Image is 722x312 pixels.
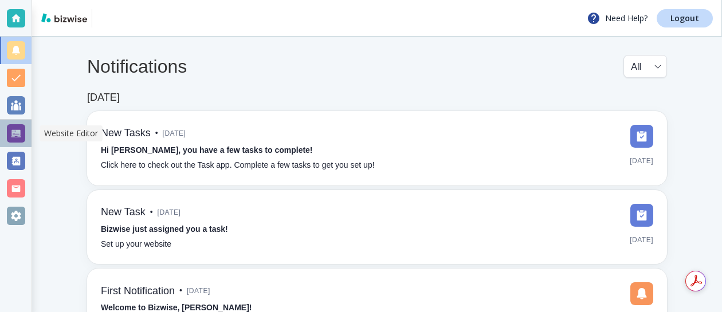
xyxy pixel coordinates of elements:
strong: Hi [PERSON_NAME], you have a few tasks to complete! [101,145,313,155]
p: Need Help? [587,11,648,25]
h4: Notifications [87,56,187,77]
p: • [155,127,158,140]
a: Logout [657,9,713,27]
span: [DATE] [630,231,653,248]
p: • [179,285,182,297]
a: New Tasks•[DATE]Hi [PERSON_NAME], you have a few tasks to complete!Click here to check out the Ta... [87,111,667,185]
p: Click here to check out the Task app. Complete a few tasks to get you set up! [101,159,375,172]
span: [DATE] [163,125,186,142]
p: • [150,206,153,219]
h6: First Notification [101,285,175,298]
span: [DATE] [630,152,653,169]
p: Website Editor [44,128,98,139]
img: DashboardSidebarTasks.svg [630,204,653,227]
p: Set up your website [101,238,171,251]
strong: Welcome to Bizwise, [PERSON_NAME]! [101,303,252,312]
p: Logout [670,14,699,22]
h6: [DATE] [87,92,120,104]
h6: New Task [101,206,146,219]
img: DashboardSidebarNotification.svg [630,282,653,305]
span: [DATE] [187,282,210,299]
img: Dunnington Consulting [97,9,144,27]
img: DashboardSidebarTasks.svg [630,125,653,148]
a: New Task•[DATE]Bizwise just assigned you a task!Set up your website[DATE] [87,190,667,264]
strong: Bizwise just assigned you a task! [101,224,228,234]
h6: New Tasks [101,127,151,140]
img: bizwise [41,13,87,22]
span: [DATE] [158,204,181,221]
div: All [631,56,660,77]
